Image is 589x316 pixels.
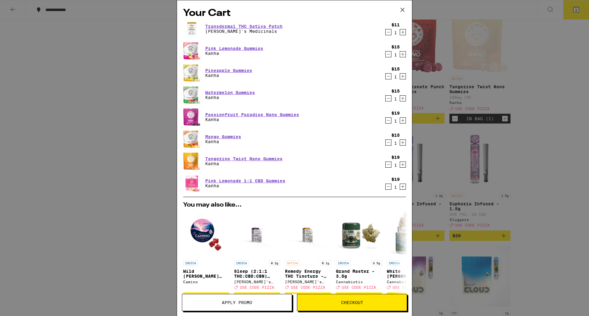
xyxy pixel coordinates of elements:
[387,211,433,292] a: Open page for White Walker OG - 3.5g from Cannabiotix
[387,280,433,284] div: Cannabiotix
[387,211,433,257] img: Cannabiotix - White Walker OG - 3.5g
[391,177,400,182] div: $19
[400,184,406,190] button: Increment
[234,211,280,292] a: Open page for Sleep (2:1:1 THC:CBD:CBN) Tincture - 200mg from Mary's Medicinals
[385,117,391,124] button: Decrement
[240,285,274,289] span: USE CODE PIZZA
[385,73,391,79] button: Decrement
[234,280,280,284] div: [PERSON_NAME]'s Medicinals
[336,269,382,279] p: Grand Master - 3.5g
[391,155,400,160] div: $19
[385,95,391,101] button: Decrement
[393,285,427,289] span: USE CODE PIZZA
[336,260,351,266] p: INDICA
[400,73,406,79] button: Increment
[391,89,400,93] div: $15
[205,24,283,29] a: Transdermal THC Sativa Patch
[205,161,283,166] p: Kanha
[385,29,391,35] button: Decrement
[183,269,229,279] p: Wild [PERSON_NAME] Chill Gummies
[342,285,376,289] span: USE CODE PIZZA
[205,178,285,183] a: Pink Lemonade 1:1 CBD Gummies
[391,163,400,168] div: 1
[391,141,400,146] div: 1
[183,6,406,20] h2: Your Cart
[183,211,229,257] img: Camino - Wild Berry Chill Gummies
[336,280,382,284] div: Cannabiotix
[183,130,200,148] img: Kanha - Mango Gummies
[391,67,400,71] div: $15
[205,112,299,117] a: Passionfruit Paradise Nano Gummies
[391,119,400,124] div: 1
[385,184,391,190] button: Decrement
[222,300,252,305] span: Apply Promo
[205,117,299,122] p: Kanha
[320,260,331,266] p: 0.1g
[400,95,406,101] button: Increment
[234,292,280,303] button: Add to bag
[391,52,400,57] div: 1
[391,97,400,101] div: 1
[387,292,433,303] button: Add to bag
[183,211,229,292] a: Open page for Wild Berry Chill Gummies from Camino
[234,269,280,279] p: Sleep (2:1:1 THC:CBD:CBN) Tincture - 200mg
[205,73,252,78] p: Kanha
[205,183,285,188] p: Kanha
[205,139,241,144] p: Kanha
[291,285,325,289] span: USE CODE PIZZA
[183,152,200,170] img: Kanha - Tangerine Twist Nano Gummies
[391,74,400,79] div: 1
[205,90,255,95] a: Watermelon Gummies
[285,260,300,266] p: SATIVA
[183,64,200,82] img: Kanha - Pineapple Gummies
[183,174,200,192] img: Kanha - Pink Lemonade 1:1 CBD Gummies
[205,156,283,161] a: Tangerine Twist Nano Gummies
[285,292,331,303] button: Add to bag
[183,20,200,37] img: Mary's Medicinals - Transdermal THC Sativa Patch
[336,292,382,303] button: Add to bag
[183,280,229,284] div: Camino
[336,211,382,257] img: Cannabiotix - Grand Master - 3.5g
[391,44,400,49] div: $15
[400,162,406,168] button: Increment
[391,30,400,35] div: 1
[285,211,331,292] a: Open page for Remedy Energy THC Tincture - 1000mg from Mary's Medicinals
[234,211,280,257] img: Mary's Medicinals - Sleep (2:1:1 THC:CBD:CBN) Tincture - 200mg
[183,86,200,104] img: Kanha - Watermelon Gummies
[371,260,382,266] p: 3.5g
[400,117,406,124] button: Increment
[297,294,407,311] button: Checkout
[183,108,200,126] img: Kanha - Passionfruit Paradise Nano Gummies
[205,46,263,51] a: Pink Lemonade Gummies
[285,269,331,279] p: Remedy Energy THC Tincture - 1000mg
[391,133,400,138] div: $15
[400,29,406,35] button: Increment
[387,260,402,266] p: INDICA
[285,211,331,257] img: Mary's Medicinals - Remedy Energy THC Tincture - 1000mg
[183,42,200,60] img: Kanha - Pink Lemonade Gummies
[205,95,255,100] p: Kanha
[387,269,433,279] p: White [PERSON_NAME] - 3.5g
[391,22,400,27] div: $11
[385,162,391,168] button: Decrement
[400,139,406,146] button: Increment
[341,300,363,305] span: Checkout
[182,294,292,311] button: Apply Promo
[269,260,280,266] p: 0.2g
[205,29,283,34] p: [PERSON_NAME]'s Medicinals
[234,260,249,266] p: INDICA
[400,51,406,57] button: Increment
[391,185,400,190] div: 1
[336,211,382,292] a: Open page for Grand Master - 3.5g from Cannabiotix
[205,68,252,73] a: Pineapple Gummies
[183,202,406,208] h2: You may also like...
[385,139,391,146] button: Decrement
[391,111,400,116] div: $19
[285,280,331,284] div: [PERSON_NAME]'s Medicinals
[183,292,229,303] button: Add to bag
[385,51,391,57] button: Decrement
[205,51,263,56] p: Kanha
[205,134,241,139] a: Mango Gummies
